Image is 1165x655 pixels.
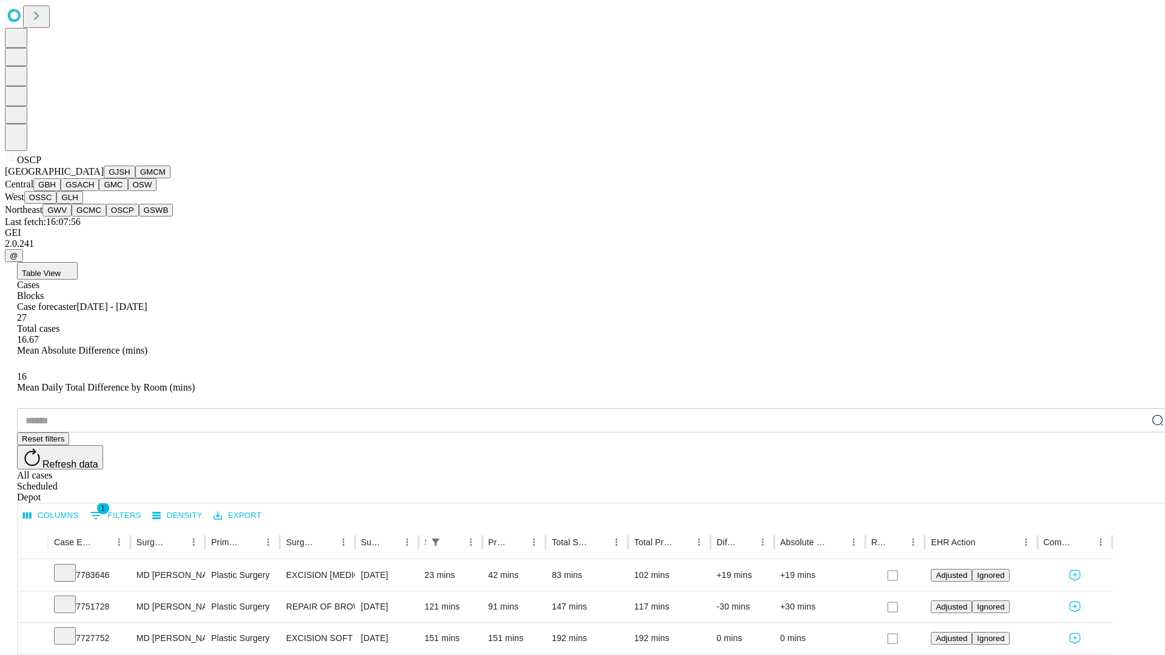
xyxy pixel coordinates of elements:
[42,459,98,469] span: Refresh data
[488,537,508,547] div: Predicted In Room Duration
[608,534,625,551] button: Menu
[137,560,199,591] div: MD [PERSON_NAME] [PERSON_NAME]
[17,382,195,392] span: Mean Daily Total Difference by Room (mins)
[17,445,103,469] button: Refresh data
[61,178,99,191] button: GSACH
[361,591,413,622] div: [DATE]
[5,166,104,176] span: [GEOGRAPHIC_DATA]
[17,312,27,323] span: 27
[17,432,69,445] button: Reset filters
[185,534,202,551] button: Menu
[5,204,42,215] span: Northeast
[717,591,768,622] div: -30 mins
[634,591,704,622] div: 117 mins
[17,371,27,381] span: 16
[17,323,59,334] span: Total cases
[87,506,144,525] button: Show filters
[137,591,199,622] div: MD [PERSON_NAME] [PERSON_NAME]
[845,534,862,551] button: Menu
[211,623,274,654] div: Plastic Surgery
[137,537,167,547] div: Surgeon Name
[17,345,147,355] span: Mean Absolute Difference (mins)
[871,537,887,547] div: Resolved in EHR
[110,534,127,551] button: Menu
[260,534,277,551] button: Menu
[5,192,24,202] span: West
[972,569,1009,582] button: Ignored
[936,602,967,611] span: Adjusted
[780,560,859,591] div: +19 mins
[717,623,768,654] div: 0 mins
[286,623,348,654] div: EXCISION SOFT TISSUE TUMOR FOREARM DEEP
[425,537,426,547] div: Scheduled In Room Duration
[128,178,157,191] button: OSW
[382,534,399,551] button: Sort
[24,191,57,204] button: OSSC
[211,506,265,525] button: Export
[931,600,972,613] button: Adjusted
[972,632,1009,645] button: Ignored
[931,537,975,547] div: EHR Action
[17,334,39,344] span: 16.67
[488,623,540,654] div: 151 mins
[335,534,352,551] button: Menu
[99,178,127,191] button: GMC
[427,534,444,551] div: 1 active filter
[56,191,83,204] button: GLH
[24,628,42,650] button: Expand
[780,591,859,622] div: +30 mins
[54,560,124,591] div: 7783646
[488,591,540,622] div: 91 mins
[106,204,139,217] button: OSCP
[427,534,444,551] button: Show filters
[552,623,622,654] div: 192 mins
[888,534,905,551] button: Sort
[634,537,672,547] div: Total Predicted Duration
[5,217,81,227] span: Last fetch: 16:07:56
[22,269,61,278] span: Table View
[780,623,859,654] div: 0 mins
[525,534,542,551] button: Menu
[674,534,691,551] button: Sort
[20,506,82,525] button: Select columns
[5,238,1160,249] div: 2.0.241
[211,537,241,547] div: Primary Service
[104,166,135,178] button: GJSH
[93,534,110,551] button: Sort
[97,502,109,514] span: 1
[552,560,622,591] div: 83 mins
[286,560,348,591] div: EXCISION [MEDICAL_DATA] [MEDICAL_DATA] SCALP NECK
[931,569,972,582] button: Adjusted
[977,571,1004,580] span: Ignored
[33,178,61,191] button: GBH
[361,623,413,654] div: [DATE]
[425,560,476,591] div: 23 mins
[243,534,260,551] button: Sort
[754,534,771,551] button: Menu
[936,571,967,580] span: Adjusted
[691,534,707,551] button: Menu
[780,537,827,547] div: Absolute Difference
[634,623,704,654] div: 192 mins
[462,534,479,551] button: Menu
[488,560,540,591] div: 42 mins
[552,591,622,622] div: 147 mins
[361,537,380,547] div: Surgery Date
[17,155,41,165] span: OSCP
[286,537,316,547] div: Surgery Name
[905,534,922,551] button: Menu
[931,632,972,645] button: Adjusted
[10,251,18,260] span: @
[936,634,967,643] span: Adjusted
[42,204,72,217] button: GWV
[977,534,994,551] button: Sort
[72,204,106,217] button: GCMC
[76,301,147,312] span: [DATE] - [DATE]
[591,534,608,551] button: Sort
[211,560,274,591] div: Plastic Surgery
[1092,534,1109,551] button: Menu
[54,537,92,547] div: Case Epic Id
[24,565,42,586] button: Expand
[361,560,413,591] div: [DATE]
[5,227,1160,238] div: GEI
